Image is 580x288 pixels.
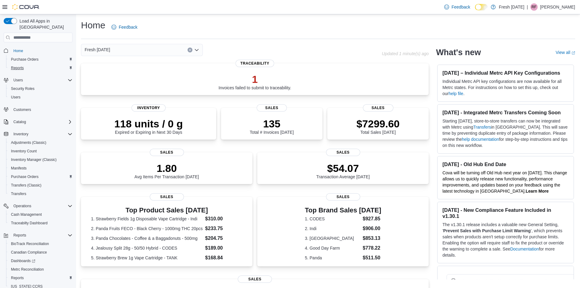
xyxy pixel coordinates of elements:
span: Sales [363,104,393,112]
span: Users [11,95,20,100]
p: Fresh [DATE] [499,3,524,11]
input: Dark Mode [475,4,488,10]
span: Inventory Manager (Classic) [9,156,72,163]
span: Customers [13,107,31,112]
button: Reports [6,64,75,72]
button: Customers [1,105,75,114]
a: Transfers [9,190,29,197]
a: Reports [9,274,26,282]
span: Purchase Orders [9,173,72,180]
button: Inventory [1,130,75,138]
a: Documentation [510,247,539,251]
span: Transfers (Classic) [9,182,72,189]
a: Customers [11,106,33,113]
span: Sales [326,149,360,156]
span: Reports [9,274,72,282]
dd: $906.00 [363,225,381,232]
svg: External link [571,51,575,55]
span: Purchase Orders [11,57,39,62]
a: Dashboards [9,257,38,265]
span: Sales [150,193,184,201]
h3: [DATE] - Integrated Metrc Transfers Coming Soon [442,109,569,116]
dd: $204.75 [205,235,242,242]
dd: $168.84 [205,254,242,261]
h2: What's new [436,48,481,57]
span: Transfers [11,191,26,196]
button: Operations [11,202,34,210]
span: Inventory Manager (Classic) [11,157,57,162]
span: RF [532,3,536,11]
h3: [DATE] – Individual Metrc API Key Configurations [442,70,569,76]
button: Transfers [6,190,75,198]
span: Canadian Compliance [9,249,72,256]
strong: Prevent Sales with Purchase Limit Warning [443,228,531,233]
div: Total # Invoices [DATE] [250,118,294,135]
p: Starting [DATE], store-to-store transfers can now be integrated with Metrc using in [GEOGRAPHIC_D... [442,118,569,148]
a: Reports [9,64,26,72]
span: Dashboards [11,258,35,263]
p: $7299.60 [357,118,400,130]
button: Purchase Orders [6,172,75,181]
button: Clear input [188,48,192,52]
span: Traceability [236,60,274,67]
button: Cash Management [6,210,75,219]
p: $54.07 [316,162,370,174]
a: Inventory Count [9,148,39,155]
p: 1 [219,73,291,85]
span: Load All Apps in [GEOGRAPHIC_DATA] [17,18,72,30]
span: Dark Mode [475,10,475,11]
button: Reports [1,231,75,240]
button: Reports [11,232,29,239]
span: Manifests [11,166,26,171]
dt: 3. Panda Chocolates - Coffee & a Baggadonuts - 500mg [91,235,203,241]
p: 1.80 [135,162,199,174]
dt: 1. CODES [305,216,360,222]
span: Inventory Count [11,149,37,154]
span: Sales [326,193,360,201]
a: Transfers (Classic) [9,182,44,189]
button: Home [1,46,75,55]
span: Feedback [119,24,137,30]
dd: $927.85 [363,215,381,222]
span: BioTrack Reconciliation [11,241,49,246]
span: Purchase Orders [9,56,72,63]
div: Avg Items Per Transaction [DATE] [135,162,199,179]
span: Reports [11,232,72,239]
a: Manifests [9,165,29,172]
p: [PERSON_NAME] [540,3,575,11]
span: Inventory [132,104,166,112]
dd: $233.75 [205,225,242,232]
button: Inventory [11,130,31,138]
span: Cash Management [9,211,72,218]
h3: Top Brand Sales [DATE] [305,207,381,214]
span: Feedback [452,4,470,10]
span: Catalog [13,119,26,124]
div: Total Sales [DATE] [357,118,400,135]
span: Manifests [9,165,72,172]
span: Traceabilty Dashboard [9,219,72,227]
p: The v1.30.1 release includes a valuable new General Setting, ' ', which prevents sales when produ... [442,222,569,258]
button: BioTrack Reconciliation [6,240,75,248]
span: Customers [11,106,72,113]
a: Cash Management [9,211,44,218]
button: Open list of options [194,48,199,52]
dt: 2. Indi [305,226,360,232]
span: Sales [150,149,184,156]
h3: [DATE] - New Compliance Feature Included in v1.30.1 [442,207,569,219]
span: Operations [13,204,31,208]
dd: $853.13 [363,235,381,242]
a: Learn More [526,189,549,194]
a: Feedback [109,21,140,33]
span: Reports [11,66,24,70]
span: Reports [11,276,24,280]
a: View allExternal link [556,50,575,55]
span: Reports [13,233,26,238]
dt: 4. Jealousy Split 28g - 50/50 Hybrid - CODES [91,245,203,251]
a: Feedback [442,1,473,13]
button: Catalog [11,118,28,126]
button: Traceabilty Dashboard [6,219,75,227]
a: BioTrack Reconciliation [9,240,51,247]
button: Canadian Compliance [6,248,75,257]
div: Transaction Average [DATE] [316,162,370,179]
button: Reports [6,274,75,282]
